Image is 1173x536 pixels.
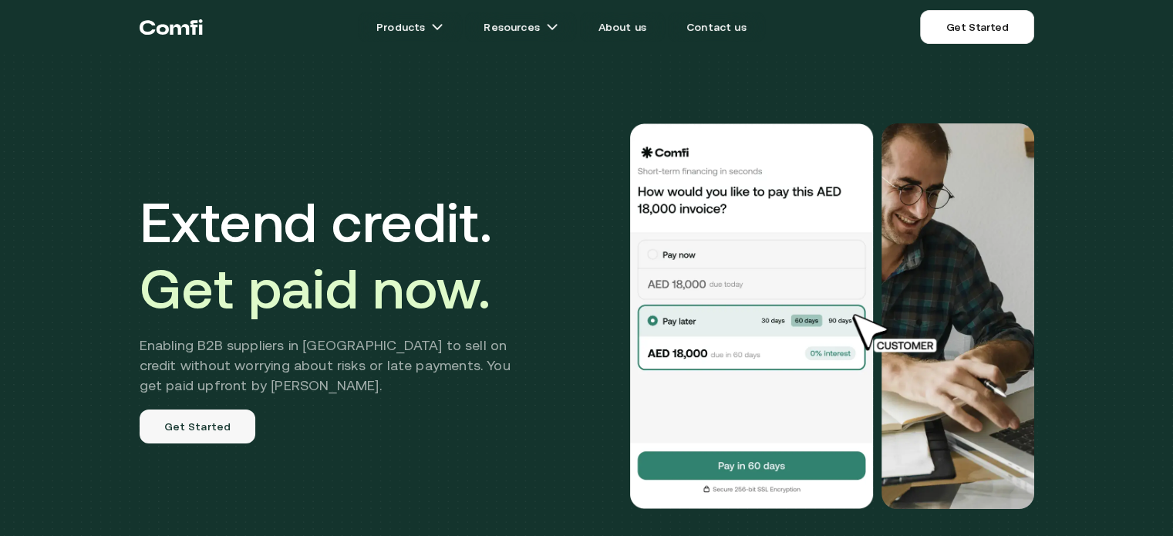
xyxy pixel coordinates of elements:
h1: Extend credit. [140,189,534,322]
img: arrow icons [546,21,558,33]
img: Would you like to pay this AED 18,000.00 invoice? [629,123,875,509]
span: Get paid now. [140,257,491,320]
a: Productsarrow icons [358,12,462,42]
a: Resourcesarrow icons [465,12,576,42]
img: cursor [841,312,954,355]
a: Get Started [140,410,256,443]
img: Would you like to pay this AED 18,000.00 invoice? [881,123,1034,509]
a: About us [580,12,665,42]
img: arrow icons [431,21,443,33]
h2: Enabling B2B suppliers in [GEOGRAPHIC_DATA] to sell on credit without worrying about risks or lat... [140,335,534,396]
a: Contact us [668,12,765,42]
a: Get Started [920,10,1033,44]
a: Return to the top of the Comfi home page [140,4,203,50]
